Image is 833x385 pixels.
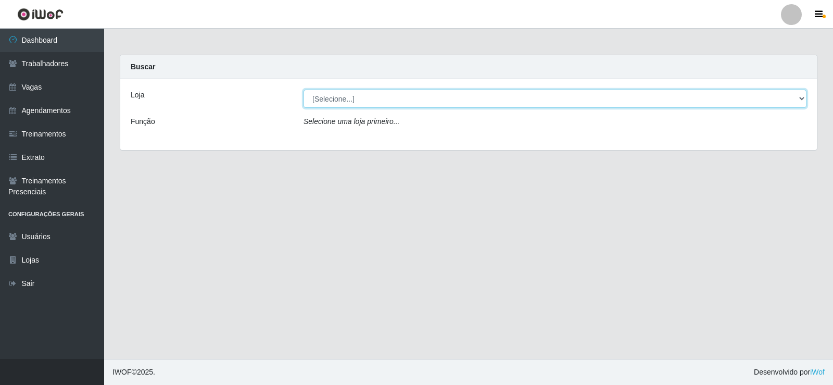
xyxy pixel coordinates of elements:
[17,8,64,21] img: CoreUI Logo
[131,90,144,101] label: Loja
[112,367,155,378] span: © 2025 .
[754,367,825,378] span: Desenvolvido por
[112,368,132,376] span: IWOF
[810,368,825,376] a: iWof
[131,63,155,71] strong: Buscar
[131,116,155,127] label: Função
[304,117,399,126] i: Selecione uma loja primeiro...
